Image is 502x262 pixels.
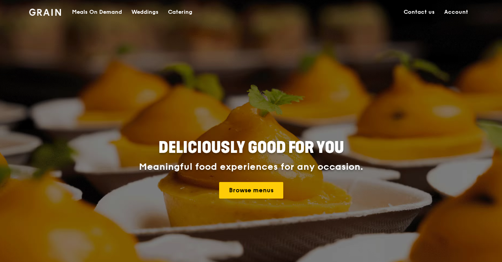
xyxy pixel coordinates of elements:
[29,9,61,16] img: Grain
[72,0,122,24] div: Meals On Demand
[159,138,344,157] span: Deliciously good for you
[109,162,393,173] div: Meaningful food experiences for any occasion.
[399,0,439,24] a: Contact us
[163,0,197,24] a: Catering
[219,182,283,199] a: Browse menus
[131,0,159,24] div: Weddings
[127,0,163,24] a: Weddings
[168,0,192,24] div: Catering
[439,0,473,24] a: Account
